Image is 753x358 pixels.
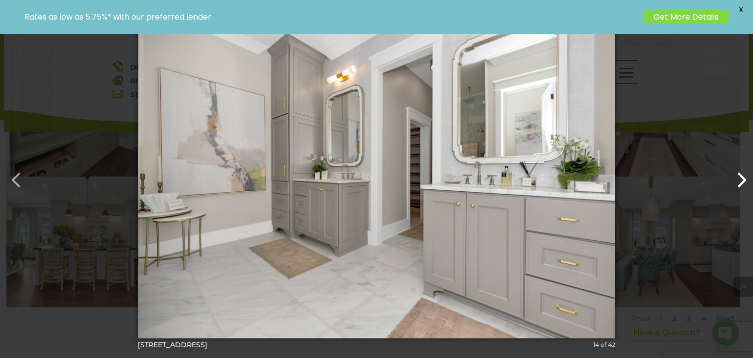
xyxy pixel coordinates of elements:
[138,340,616,349] div: [STREET_ADDRESS]
[644,10,728,24] a: Get More Details
[725,163,748,187] button: Next (Right arrow key)
[733,2,748,17] span: X
[25,12,639,22] p: Rates as low as 5.75%* with our preferred lender
[593,340,615,349] div: 14 of 42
